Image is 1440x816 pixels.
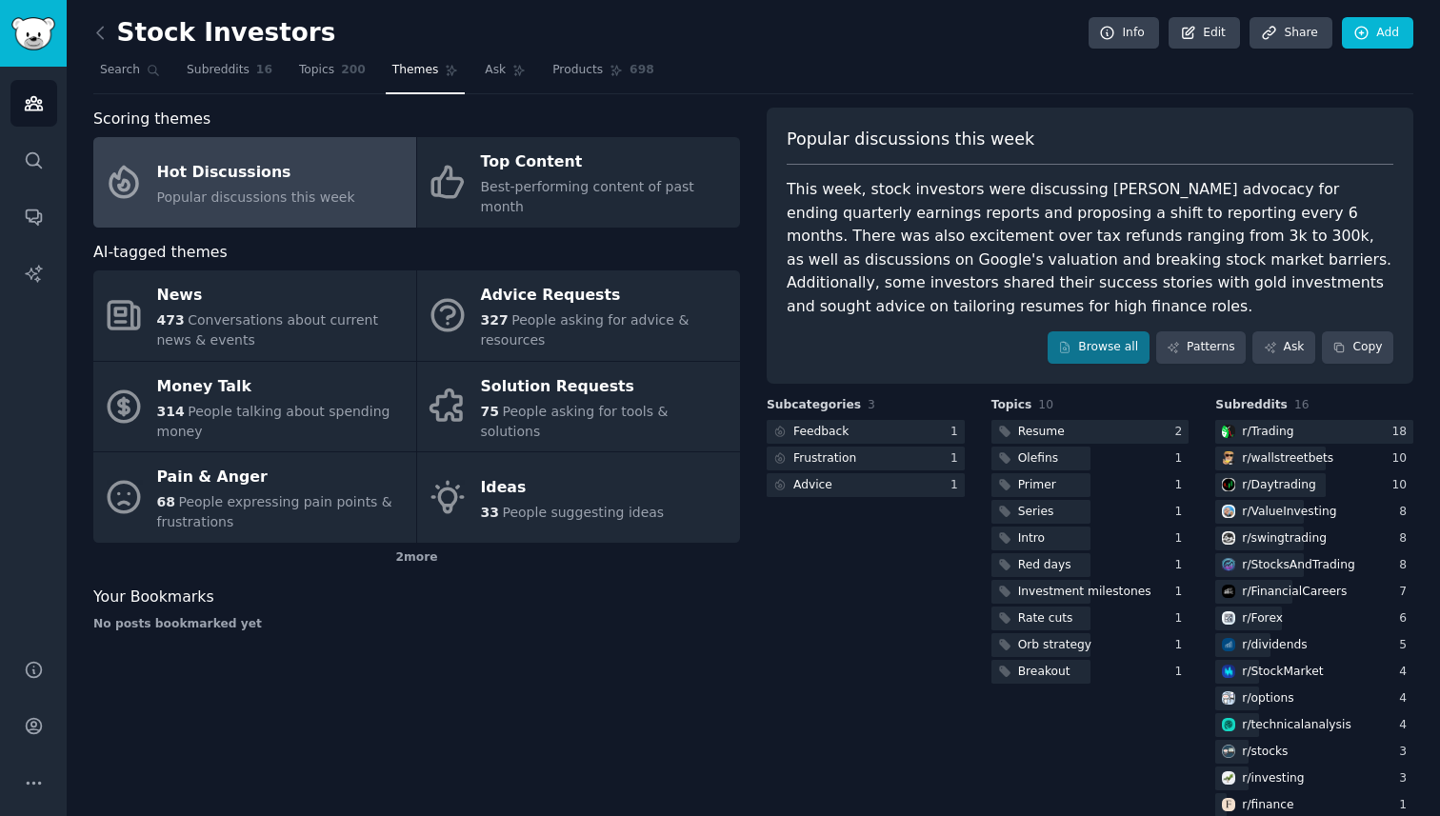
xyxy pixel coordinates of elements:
span: Scoring themes [93,108,210,131]
a: News473Conversations about current news & events [93,270,416,361]
a: Ideas33People suggesting ideas [417,452,740,543]
div: r/ investing [1242,770,1304,787]
span: 75 [481,404,499,419]
a: Primer1 [991,473,1190,497]
img: finance [1222,798,1235,811]
div: 3 [1399,770,1413,787]
span: Products [552,62,603,79]
div: r/ StockMarket [1242,664,1323,681]
img: ValueInvesting [1222,505,1235,518]
span: AI-tagged themes [93,241,228,265]
span: 3 [868,398,875,411]
img: Daytrading [1222,478,1235,491]
div: r/ ValueInvesting [1242,504,1336,521]
a: Advice1 [767,473,965,497]
div: r/ finance [1242,797,1293,814]
div: 1 [950,450,965,468]
a: Ask [1252,331,1315,364]
a: Themes [386,55,466,94]
img: StockMarket [1222,665,1235,678]
span: Subreddits [187,62,250,79]
span: 698 [630,62,654,79]
a: optionsr/options4 [1215,687,1413,710]
img: Forex [1222,611,1235,625]
img: swingtrading [1222,531,1235,545]
div: News [157,281,407,311]
a: Products698 [546,55,660,94]
a: StocksAndTradingr/StocksAndTrading8 [1215,553,1413,577]
a: Advice Requests327People asking for advice & resources [417,270,740,361]
img: StocksAndTrading [1222,558,1235,571]
div: Frustration [793,450,856,468]
a: stocksr/stocks3 [1215,740,1413,764]
div: r/ dividends [1242,637,1307,654]
a: Frustration1 [767,447,965,470]
div: 7 [1399,584,1413,601]
div: Ideas [481,472,665,503]
div: 3 [1399,744,1413,761]
a: Info [1089,17,1159,50]
a: Feedback1 [767,420,965,444]
img: stocks [1222,745,1235,758]
a: Money Talk314People talking about spending money [93,362,416,452]
span: Search [100,62,140,79]
a: FinancialCareersr/FinancialCareers7 [1215,580,1413,604]
div: Intro [1018,530,1045,547]
span: People asking for advice & resources [481,312,690,348]
div: 4 [1399,717,1413,734]
div: r/ Daytrading [1242,477,1315,494]
a: Tradingr/Trading18 [1215,420,1413,444]
div: Rate cuts [1018,610,1073,627]
div: 1 [1399,797,1413,814]
div: Hot Discussions [157,157,355,188]
div: Advice [793,477,832,494]
div: 10 [1391,477,1413,494]
a: Add [1342,17,1413,50]
a: wallstreetbetsr/wallstreetbets10 [1215,447,1413,470]
img: FinancialCareers [1222,585,1235,598]
div: r/ swingtrading [1242,530,1327,547]
h2: Stock Investors [93,18,335,49]
span: Themes [392,62,439,79]
a: Top ContentBest-performing content of past month [417,137,740,228]
div: Series [1018,504,1054,521]
div: Olefins [1018,450,1058,468]
span: People expressing pain points & frustrations [157,494,392,529]
div: Red days [1018,557,1071,574]
div: 18 [1391,424,1413,441]
a: Red days1 [991,553,1190,577]
a: Resume2 [991,420,1190,444]
a: Pain & Anger68People expressing pain points & frustrations [93,452,416,543]
a: Series1 [991,500,1190,524]
span: Ask [485,62,506,79]
div: 4 [1399,690,1413,707]
a: Browse all [1048,331,1150,364]
a: StockMarketr/StockMarket4 [1215,660,1413,684]
a: ValueInvestingr/ValueInvesting8 [1215,500,1413,524]
span: People asking for tools & solutions [481,404,669,439]
a: dividendsr/dividends5 [1215,633,1413,657]
div: 5 [1399,637,1413,654]
a: Edit [1169,17,1240,50]
div: r/ wallstreetbets [1242,450,1333,468]
div: 1 [950,477,965,494]
a: Intro1 [991,527,1190,550]
img: dividends [1222,638,1235,651]
div: 1 [1175,504,1190,521]
div: 2 [1175,424,1190,441]
span: Topics [299,62,334,79]
div: 1 [1175,584,1190,601]
a: technicalanalysisr/technicalanalysis4 [1215,713,1413,737]
div: 8 [1399,557,1413,574]
div: Top Content [481,148,730,178]
img: GummySearch logo [11,17,55,50]
a: Topics200 [292,55,372,94]
a: Rate cuts1 [991,607,1190,630]
div: 1 [950,424,965,441]
img: options [1222,691,1235,705]
div: 1 [1175,664,1190,681]
div: 10 [1391,450,1413,468]
div: 1 [1175,557,1190,574]
a: Investment milestones1 [991,580,1190,604]
span: 33 [481,505,499,520]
